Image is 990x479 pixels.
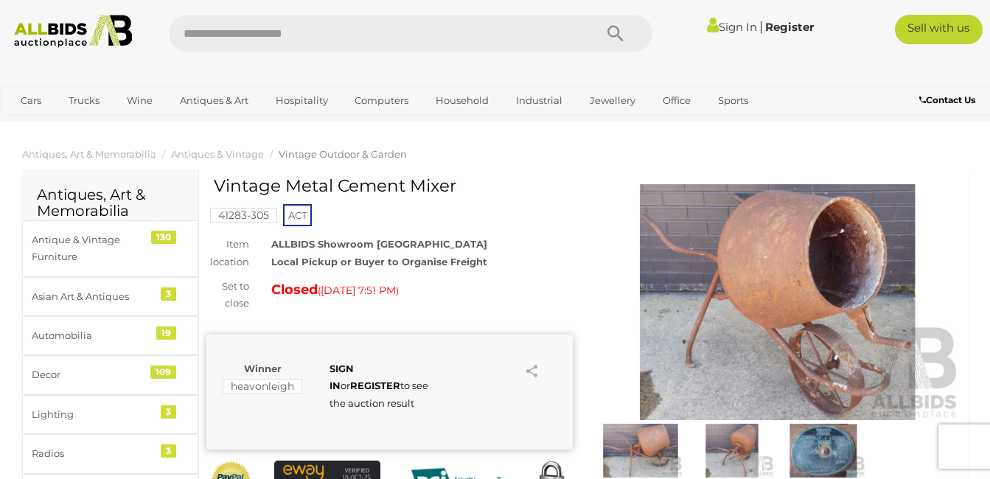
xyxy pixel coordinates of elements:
[32,366,153,383] div: Decor
[11,88,51,113] a: Cars
[32,445,153,462] div: Radios
[161,405,176,419] div: 3
[759,18,763,35] span: |
[345,88,418,113] a: Computers
[426,88,498,113] a: Household
[156,326,176,340] div: 19
[271,256,487,268] strong: Local Pickup or Buyer to Organise Freight
[22,148,156,160] a: Antiques, Art & Memorabilia
[11,113,135,137] a: [GEOGRAPHIC_DATA]
[266,88,338,113] a: Hospitality
[579,15,652,52] button: Search
[244,363,282,374] b: Winner
[708,88,758,113] a: Sports
[503,362,518,377] li: Watch this item
[321,284,396,297] span: [DATE] 7:51 PM
[32,327,153,344] div: Automobilia
[7,15,139,48] img: Allbids.com.au
[22,277,198,316] a: Asian Art & Antiques 3
[22,355,198,394] a: Decor 109
[195,278,260,312] div: Set to close
[59,88,109,113] a: Trucks
[210,209,277,221] a: 41283-305
[37,186,184,219] h2: Antiques, Art & Memorabilia
[170,88,258,113] a: Antiques & Art
[195,236,260,270] div: Item location
[223,379,302,394] mark: heavonleigh
[707,20,757,34] a: Sign In
[171,148,264,160] a: Antiques & Vintage
[330,363,428,409] span: or to see the auction result
[919,94,975,105] b: Contact Us
[117,88,162,113] a: Wine
[32,406,153,423] div: Lighting
[279,148,407,160] a: Vintage Outdoor & Garden
[151,231,176,244] div: 130
[765,20,814,34] a: Register
[22,434,198,473] a: Radios 3
[22,316,198,355] a: Automobilia 19
[271,238,487,250] strong: ALLBIDS Showroom [GEOGRAPHIC_DATA]
[32,288,153,305] div: Asian Art & Antiques
[895,15,983,44] a: Sell with us
[161,444,176,458] div: 3
[22,220,198,277] a: Antique & Vintage Furniture 130
[32,231,153,266] div: Antique & Vintage Furniture
[506,88,572,113] a: Industrial
[781,424,865,478] img: Vintage Metal Cement Mixer
[318,284,399,296] span: ( )
[350,380,400,391] a: REGISTER
[599,424,683,478] img: Vintage Metal Cement Mixer
[214,177,569,195] h1: Vintage Metal Cement Mixer
[271,282,318,298] strong: Closed
[595,184,961,420] img: Vintage Metal Cement Mixer
[210,208,277,223] mark: 41283-305
[283,204,312,226] span: ACT
[653,88,700,113] a: Office
[22,395,198,434] a: Lighting 3
[919,92,979,108] a: Contact Us
[150,366,176,379] div: 109
[690,424,774,478] img: Vintage Metal Cement Mixer
[580,88,645,113] a: Jewellery
[161,287,176,301] div: 3
[330,363,354,391] a: SIGN IN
